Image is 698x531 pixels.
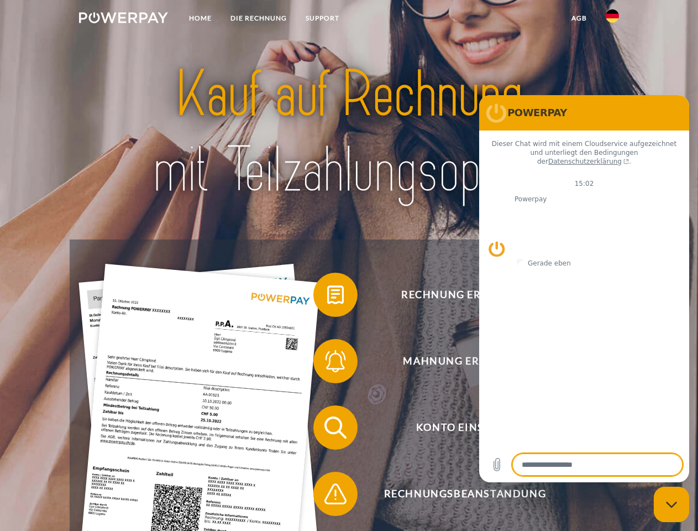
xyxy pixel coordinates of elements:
[322,281,349,309] img: qb_bill.svg
[180,8,221,28] a: Home
[313,405,601,450] button: Konto einsehen
[322,414,349,441] img: qb_search.svg
[221,8,296,28] a: DIE RECHNUNG
[654,487,689,522] iframe: Schaltfläche zum Öffnen des Messaging-Fensters; Konversation läuft
[329,339,600,383] span: Mahnung erhalten?
[313,339,601,383] button: Mahnung erhalten?
[296,8,349,28] a: SUPPORT
[313,273,601,317] button: Rechnung erhalten?
[329,405,600,450] span: Konto einsehen
[322,347,349,375] img: qb_bell.svg
[562,8,596,28] a: agb
[322,480,349,508] img: qb_warning.svg
[606,9,619,23] img: de
[313,472,601,516] button: Rechnungsbeanstandung
[106,53,592,212] img: title-powerpay_de.svg
[329,472,600,516] span: Rechnungsbeanstandung
[329,273,600,317] span: Rechnung erhalten?
[479,95,689,482] iframe: Messaging-Fenster
[79,12,168,23] img: logo-powerpay-white.svg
